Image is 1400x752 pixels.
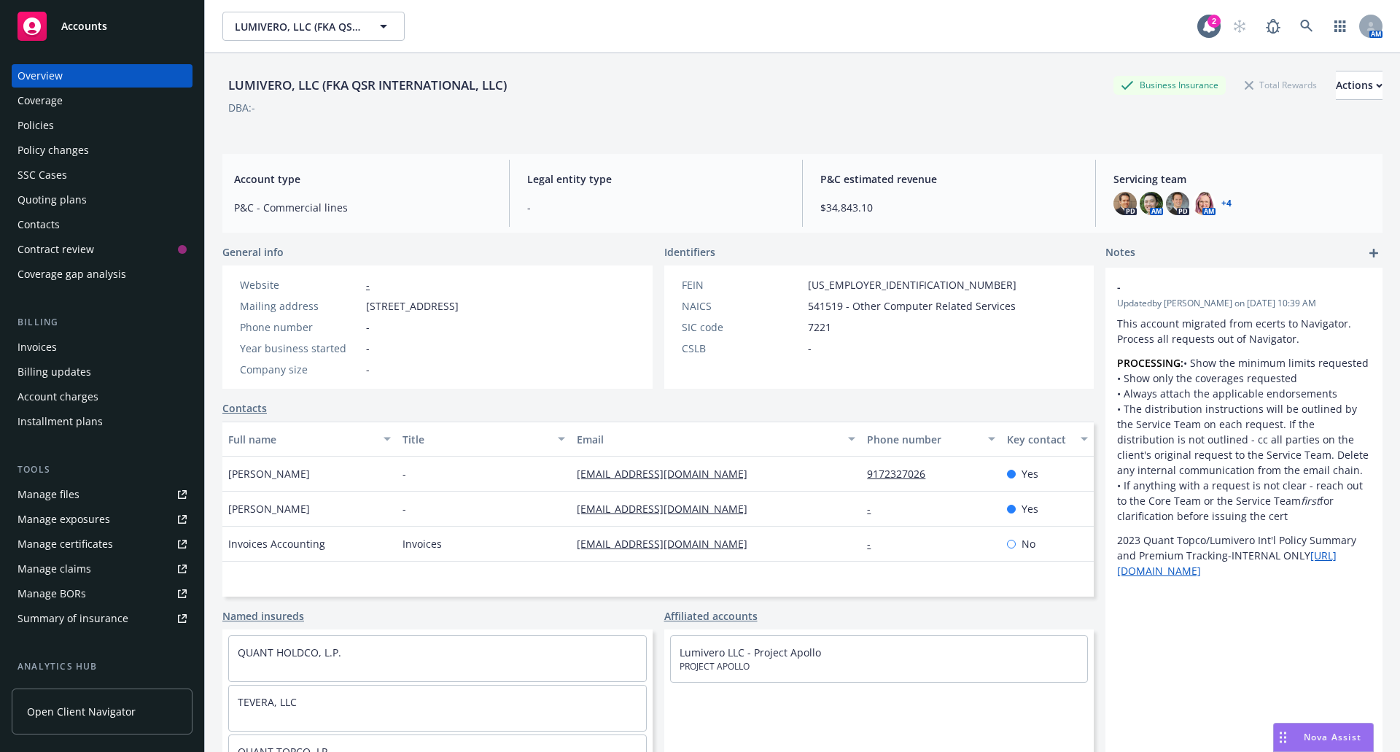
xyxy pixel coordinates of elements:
div: Phone number [240,319,360,335]
span: Notes [1105,244,1135,262]
span: [STREET_ADDRESS] [366,298,459,314]
a: Search [1292,12,1321,41]
span: - [366,341,370,356]
span: LUMIVERO, LLC (FKA QSR INTERNATIONAL, LLC) [235,19,361,34]
span: Legal entity type [527,171,785,187]
span: $34,843.10 [820,200,1078,215]
a: Manage exposures [12,508,192,531]
button: LUMIVERO, LLC (FKA QSR INTERNATIONAL, LLC) [222,12,405,41]
span: 541519 - Other Computer Related Services [808,298,1016,314]
div: Overview [17,64,63,88]
span: Identifiers [664,244,715,260]
div: Policy changes [17,139,89,162]
strong: PROCESSING: [1117,356,1183,370]
span: Servicing team [1113,171,1371,187]
div: LUMIVERO, LLC (FKA QSR INTERNATIONAL, LLC) [222,76,513,95]
div: Contract review [17,238,94,261]
div: Coverage [17,89,63,112]
span: Nova Assist [1304,731,1361,743]
a: Quoting plans [12,188,192,212]
button: Phone number [861,422,1000,457]
div: DBA: - [228,100,255,115]
div: CSLB [682,341,802,356]
span: - [402,466,406,481]
a: Contract review [12,238,192,261]
div: Title [402,432,549,447]
span: Updated by [PERSON_NAME] on [DATE] 10:39 AM [1117,297,1371,310]
span: - [366,319,370,335]
div: FEIN [682,277,802,292]
div: 2 [1207,15,1221,28]
a: Account charges [12,385,192,408]
button: Key contact [1001,422,1094,457]
a: [EMAIL_ADDRESS][DOMAIN_NAME] [577,537,759,551]
div: Quoting plans [17,188,87,212]
a: - [867,502,882,516]
div: NAICS [682,298,802,314]
span: Accounts [61,20,107,32]
img: photo [1166,192,1189,215]
img: photo [1140,192,1163,215]
em: first [1301,494,1320,508]
div: Key contact [1007,432,1072,447]
span: - [808,341,812,356]
a: Report a Bug [1259,12,1288,41]
div: Mailing address [240,298,360,314]
span: - [402,501,406,516]
div: Billing updates [17,360,91,384]
span: General info [222,244,284,260]
a: Manage files [12,483,192,506]
p: This account migrated from ecerts to Navigator. Process all requests out of Navigator. [1117,316,1371,346]
a: Contacts [222,400,267,416]
a: +4 [1221,199,1232,208]
a: Switch app [1326,12,1355,41]
a: - [867,537,882,551]
span: Open Client Navigator [27,704,136,719]
div: Summary of insurance [17,607,128,630]
div: Website [240,277,360,292]
span: Invoices [402,536,442,551]
div: Total Rewards [1237,76,1324,94]
a: add [1365,244,1382,262]
a: Summary of insurance [12,607,192,630]
div: SSC Cases [17,163,67,187]
button: Nova Assist [1273,723,1374,752]
span: No [1022,536,1035,551]
div: Phone number [867,432,979,447]
div: Company size [240,362,360,377]
div: Manage files [17,483,79,506]
a: 9172327026 [867,467,937,481]
span: - [366,362,370,377]
span: [PERSON_NAME] [228,466,310,481]
div: SIC code [682,319,802,335]
div: Account charges [17,385,98,408]
div: Year business started [240,341,360,356]
a: Named insureds [222,608,304,624]
div: Actions [1336,71,1382,99]
div: Business Insurance [1113,76,1226,94]
a: Coverage gap analysis [12,263,192,286]
a: [EMAIL_ADDRESS][DOMAIN_NAME] [577,502,759,516]
div: Full name [228,432,375,447]
a: [EMAIL_ADDRESS][DOMAIN_NAME] [577,467,759,481]
a: - [366,278,370,292]
a: Billing updates [12,360,192,384]
div: Policies [17,114,54,137]
p: 2023 Quant Topco/Lumivero Int'l Policy Summary and Premium Tracking-INTERNAL ONLY [1117,532,1371,578]
span: PROJECT APOLLO [680,660,1079,673]
span: 7221 [808,319,831,335]
div: Manage exposures [17,508,110,531]
span: Yes [1022,501,1038,516]
span: P&C - Commercial lines [234,200,491,215]
a: Policies [12,114,192,137]
div: Coverage gap analysis [17,263,126,286]
span: - [1117,279,1333,295]
a: Lumivero LLC - Project Apollo [680,646,821,659]
div: Analytics hub [12,659,192,674]
div: Manage certificates [17,532,113,556]
a: TEVERA, LLC [238,695,297,709]
button: Full name [222,422,397,457]
a: QUANT HOLDCO, L.P. [238,646,341,659]
a: Overview [12,64,192,88]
